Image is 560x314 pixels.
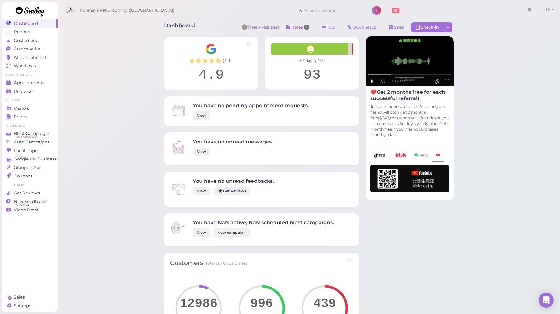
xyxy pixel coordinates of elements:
[316,22,341,32] a: Tour
[342,22,382,32] a: Quick setup
[2,138,58,146] a: Auto Campaigns
[2,183,58,188] li: Feedbacks
[2,172,58,180] a: Coupons
[14,29,30,35] span: Reports
[2,73,58,77] li: Appointments
[14,114,27,120] span: Forms
[2,98,58,103] li: Visitors
[223,58,232,64] span: ( 341 )
[2,45,58,53] a: Conversations
[2,163,58,172] a: Groupon Ads
[14,38,37,43] span: Customers
[374,153,386,158] img: douyin-2727e60b7b0d5d1bbe969c21619e8014.png
[2,28,58,36] a: Reports
[14,139,50,145] span: Auto Campaigns
[193,139,273,145] h4: You have no unread messages.
[304,25,309,30] span: 1
[193,111,210,120] a: View
[2,79,58,87] a: Appointments
[14,303,31,308] span: Settings
[2,62,58,70] a: Workflows
[2,301,58,310] a: Settings
[2,189,58,197] a: Get Reviews
[2,146,58,155] a: Local Page
[366,36,454,86] img: AI receptionist
[193,228,210,237] a: View
[14,55,46,60] span: AI Receptionist
[14,173,33,179] span: Coupons
[2,197,58,206] a: NPS Feedbacks NPS® 93
[14,21,38,26] span: Dashboard
[394,25,404,30] span: Sales
[271,67,353,84] div: 93
[370,89,449,101] h4: ❤️Get 2 months free for each successful referral!
[164,22,195,34] h1: Dashboard
[213,228,250,237] a: New campaign
[539,293,554,308] div: Open Intercom Messenger
[370,104,449,137] p: Tell your friends about us! You and your friend will both get 2 months free($249/mo) when your fr...
[2,53,58,62] a: AI Receptionist
[2,113,58,121] a: Forms
[193,178,274,184] h4: You have no unread feedbacks.
[193,187,210,195] a: View
[14,131,50,136] span: Blast Campaigns
[370,165,449,192] img: youtube-h-92280983ece59b2848f85fc261e8ffad.png
[14,207,38,213] span: Video Proof
[414,153,428,157] img: wechat-a99521bb4f7854bbf8f190d1356e2cdb.png
[214,187,250,195] a: Get Reviews
[14,80,44,86] span: Appointments
[170,220,187,236] img: Inbox
[170,259,203,267] div: Customers
[193,220,334,226] h4: You have NaN active, NaN scheduled blast campaigns.
[384,22,409,32] a: Sales
[170,181,187,198] img: Inbox
[394,153,406,157] img: xhs-786d23addd57f6a2be217d5a65f4ab6b.png
[281,22,315,32] button: Notes 1
[2,104,58,113] a: Visitors
[2,87,58,96] a: Requests
[2,155,58,163] a: Google My Business
[2,124,58,128] li: Marketing
[16,134,38,139] span: Balance: $16.37
[193,148,210,156] a: View
[14,63,36,69] span: Workflows
[205,261,247,266] div: Total 21510 customers
[205,43,217,55] img: Google__G__Logo-edd0e34f60d7ca4a2f4ece79cff21ae3.svg
[16,202,29,207] span: NPS® 93
[252,25,279,34] span: New visit alert
[14,294,25,300] span: Sales
[411,22,444,32] div: Check-in
[271,58,353,64] div: 30-day NPS®
[14,148,38,153] span: Local Page
[193,103,309,109] h4: You have no pending appointment requests.
[14,156,57,162] span: Google My Business
[303,5,364,15] input: Search customer
[2,206,58,214] a: Video Proof
[170,103,187,119] img: Inbox
[14,190,40,196] span: Get Reviews
[14,89,34,94] span: Requests
[2,36,58,45] a: Customers
[170,67,252,84] div: 4.9
[170,139,187,155] img: Inbox
[14,46,44,52] span: Conversations
[80,2,174,19] span: Ironmaya Pet Grooming ([GEOGRAPHIC_DATA])
[14,106,29,111] span: Visitors
[14,199,48,204] span: NPS Feedbacks
[2,129,58,138] a: Blast Campaigns Balance: $16.37
[2,19,58,28] a: Dashboard
[2,293,58,301] a: Sales
[14,165,42,170] span: Groupon Ads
